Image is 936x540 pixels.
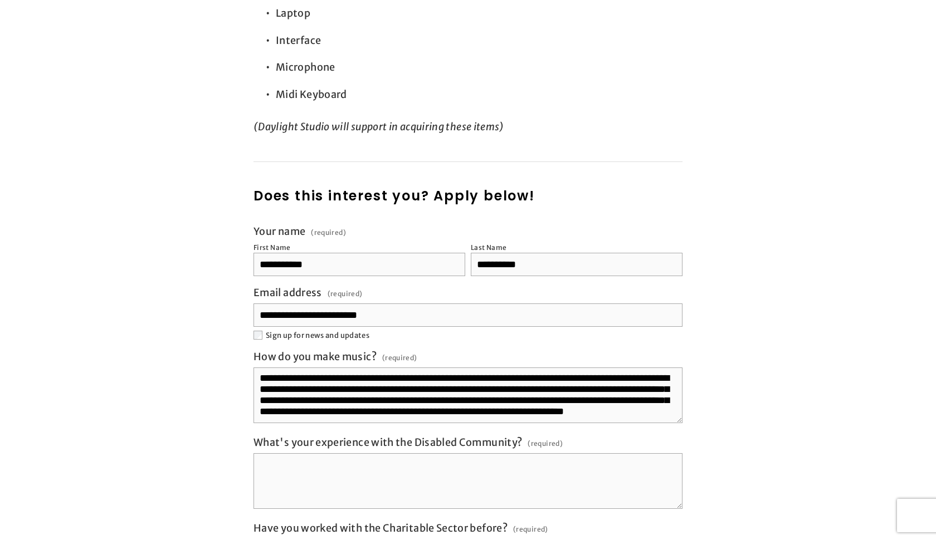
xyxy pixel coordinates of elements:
[276,56,682,78] p: Microphone
[276,2,682,24] p: Laptop
[513,522,548,537] span: (required)
[253,331,262,340] input: Sign up for news and updates
[328,286,363,301] span: (required)
[253,225,305,238] span: Your name
[253,186,682,206] h2: Does this interest you? Apply below!
[253,243,291,252] div: First Name
[276,30,682,52] p: Interface
[253,286,322,299] span: Email address
[266,331,369,340] span: Sign up for news and updates
[382,350,417,365] span: (required)
[311,229,346,236] span: (required)
[253,120,504,133] em: (Daylight Studio will support in acquiring these items)
[253,350,377,363] span: How do you make music?
[471,243,506,252] div: Last Name
[253,522,508,534] span: Have you worked with the Charitable Sector before?
[276,84,682,106] p: Midi Keyboard
[253,436,522,449] span: What's your experience with the Disabled Community?
[528,436,563,451] span: (required)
